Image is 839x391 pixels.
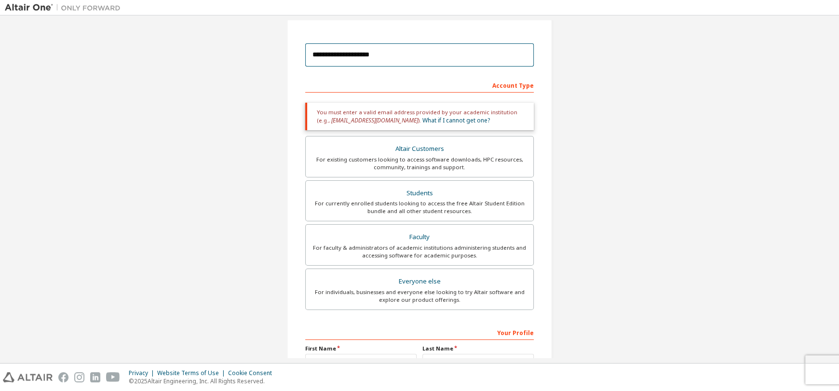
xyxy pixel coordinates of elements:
a: What if I cannot get one? [422,116,490,124]
img: Altair One [5,3,125,13]
div: For individuals, businesses and everyone else looking to try Altair software and explore our prod... [311,288,528,304]
div: Cookie Consent [228,369,278,377]
span: [EMAIL_ADDRESS][DOMAIN_NAME] [331,116,418,124]
div: Website Terms of Use [157,369,228,377]
div: Faculty [311,230,528,244]
div: Account Type [305,77,534,93]
div: Everyone else [311,275,528,288]
img: facebook.svg [58,372,68,382]
label: Last Name [422,345,534,352]
div: Students [311,187,528,200]
div: Privacy [129,369,157,377]
div: You must enter a valid email address provided by your academic institution (e.g., ). [305,103,534,130]
div: Your Profile [305,324,534,340]
img: altair_logo.svg [3,372,53,382]
label: First Name [305,345,417,352]
img: linkedin.svg [90,372,100,382]
p: © 2025 Altair Engineering, Inc. All Rights Reserved. [129,377,278,385]
div: For currently enrolled students looking to access the free Altair Student Edition bundle and all ... [311,200,528,215]
div: Altair Customers [311,142,528,156]
img: instagram.svg [74,372,84,382]
img: youtube.svg [106,372,120,382]
div: For faculty & administrators of academic institutions administering students and accessing softwa... [311,244,528,259]
div: For existing customers looking to access software downloads, HPC resources, community, trainings ... [311,156,528,171]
